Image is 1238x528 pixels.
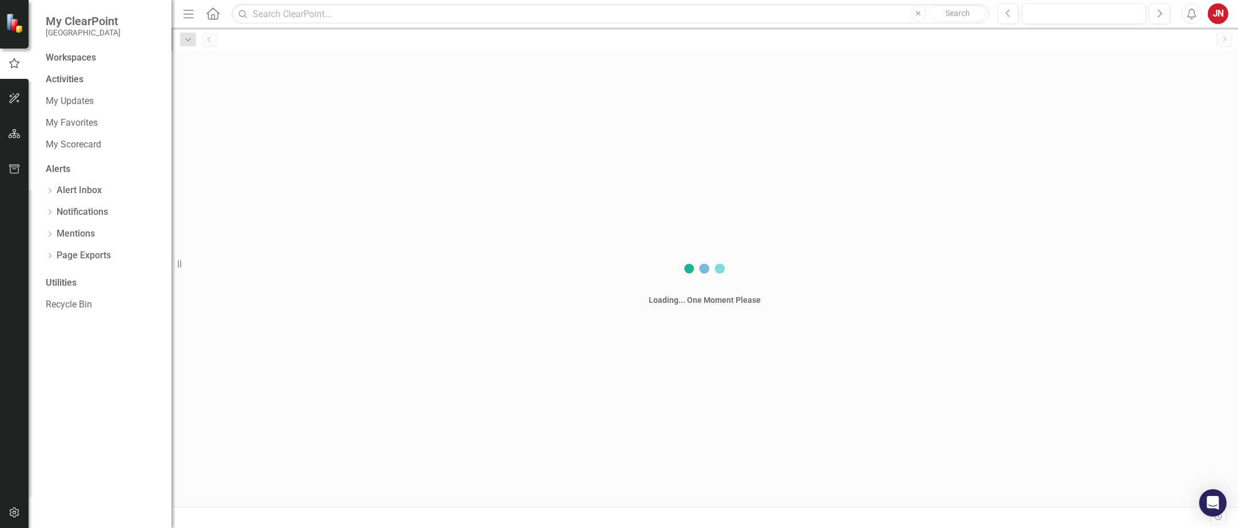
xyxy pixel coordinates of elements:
div: Open Intercom Messenger [1199,489,1227,517]
a: Notifications [57,206,108,219]
button: Search [929,6,987,22]
div: Utilities [46,277,160,290]
input: Search ClearPoint... [231,4,989,24]
span: My ClearPoint [46,14,121,28]
small: [GEOGRAPHIC_DATA] [46,28,121,37]
div: Workspaces [46,51,96,65]
div: Alerts [46,163,160,176]
div: Loading... One Moment Please [649,294,761,306]
a: Mentions [57,227,95,241]
span: Search [945,9,970,18]
a: Alert Inbox [57,184,102,197]
a: Page Exports [57,249,111,262]
a: My Scorecard [46,138,160,151]
a: Recycle Bin [46,298,160,311]
a: My Updates [46,95,160,108]
img: ClearPoint Strategy [5,12,27,34]
button: JN [1208,3,1228,24]
a: My Favorites [46,117,160,130]
div: Activities [46,73,160,86]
